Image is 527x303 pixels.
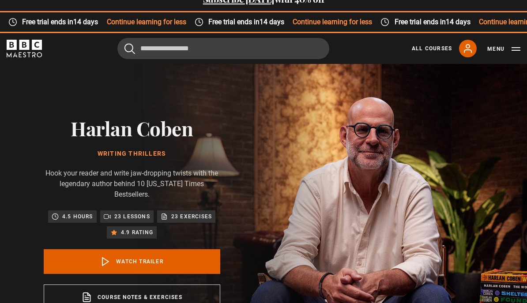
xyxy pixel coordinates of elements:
[171,212,212,221] p: 23 exercises
[121,228,153,237] p: 4.9 rating
[44,168,220,200] p: Hook your reader and write jaw-dropping twists with the legendary author behind 10 [US_STATE] Tim...
[412,45,452,52] a: All Courses
[203,17,292,27] span: Free trial ends in
[445,18,470,26] time: 14 days
[185,17,372,27] div: Continue learning for less
[114,212,150,221] p: 23 lessons
[62,212,93,221] p: 4.5 hours
[44,150,220,157] h1: Writing Thrillers
[44,117,220,139] h2: Harlan Coben
[7,40,42,57] svg: BBC Maestro
[124,43,135,54] button: Submit the search query
[389,17,478,27] span: Free trial ends in
[44,249,220,274] a: Watch Trailer
[17,17,106,27] span: Free trial ends in
[487,45,520,53] button: Toggle navigation
[259,18,284,26] time: 14 days
[73,18,98,26] time: 14 days
[117,38,329,59] input: Search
